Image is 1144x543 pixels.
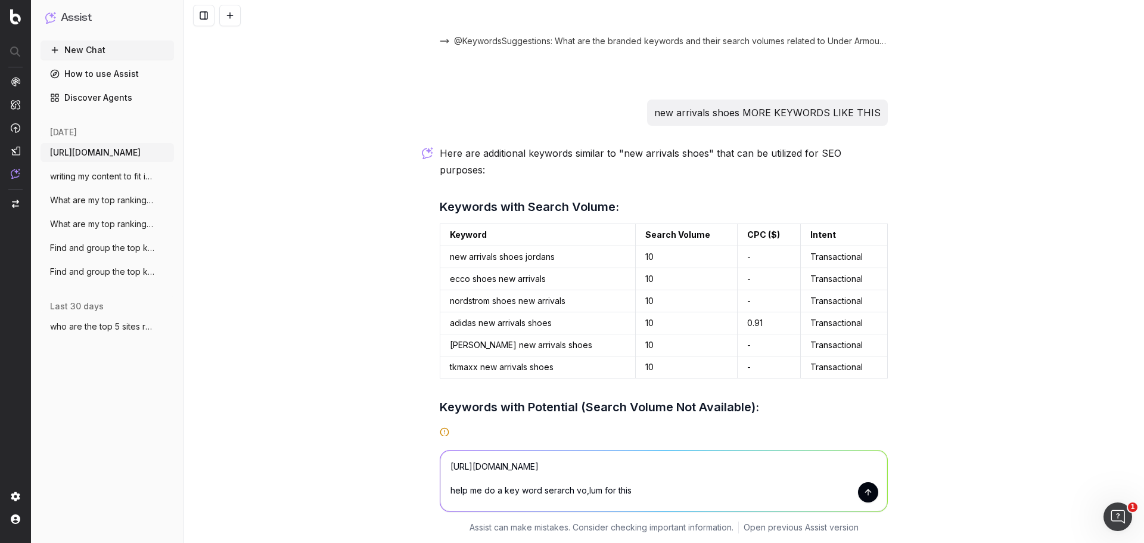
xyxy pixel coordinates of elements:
[454,35,888,47] span: @KeywordsSuggestions: What are the branded keywords and their search volumes related to Under Arm...
[11,100,20,110] img: Intelligence
[635,356,737,378] td: 10
[440,224,636,246] td: Keyword
[738,334,801,356] td: -
[41,262,174,281] button: Find and group the top keywords for iso-
[41,191,174,210] button: What are my top ranking pages? keywords
[1103,502,1132,531] iframe: Intercom live chat
[801,334,888,356] td: Transactional
[41,238,174,257] button: Find and group the top keywords for iso-
[440,145,888,178] p: Here are additional keywords similar to "new arrivals shoes" that can be utilized for SEO purposes:
[11,169,20,179] img: Assist
[744,522,859,533] a: Open previous Assist version
[50,266,155,278] span: Find and group the top keywords for iso-
[801,356,888,378] td: Transactional
[50,321,155,333] span: who are the top 5 sites ranking for runn
[11,492,20,501] img: Setting
[635,334,737,356] td: 10
[50,242,155,254] span: Find and group the top keywords for iso-
[635,246,737,268] td: 10
[738,290,801,312] td: -
[1128,502,1137,512] span: 1
[440,312,636,334] td: adidas new arrivals shoes
[635,268,737,290] td: 10
[41,88,174,107] a: Discover Agents
[738,268,801,290] td: -
[41,317,174,336] button: who are the top 5 sites ranking for runn
[801,224,888,246] td: Intent
[50,194,155,206] span: What are my top ranking pages? keywords
[470,522,733,533] p: Assist can make mistakes. Consider checking important information.
[440,334,636,356] td: [PERSON_NAME] new arrivals shoes
[11,123,20,133] img: Activation
[45,12,56,23] img: Assist
[738,246,801,268] td: -
[440,290,636,312] td: nordstrom shoes new arrivals
[801,312,888,334] td: Transactional
[41,64,174,83] a: How to use Assist
[50,147,141,159] span: [URL][DOMAIN_NAME]
[801,246,888,268] td: Transactional
[654,104,881,121] p: new arrivals shoes MORE KEYWORDS LIKE THIS
[41,143,174,162] button: [URL][DOMAIN_NAME]
[41,215,174,234] button: What are my top ranking pages? [URL]
[11,146,20,156] img: Studio
[440,197,888,216] h3: Keywords with Search Volume:
[440,268,636,290] td: ecco shoes new arrivals
[41,41,174,60] button: New Chat
[12,200,19,208] img: Switch project
[50,170,155,182] span: writing my content to fit in seo keyword
[738,356,801,378] td: -
[45,10,169,26] button: Assist
[635,312,737,334] td: 10
[440,451,887,511] textarea: [URL][DOMAIN_NAME] help me do a key word serarch vo,lum for this
[50,300,104,312] span: last 30 days
[50,126,77,138] span: [DATE]
[738,224,801,246] td: CPC ($)
[61,10,92,26] h1: Assist
[41,167,174,186] button: writing my content to fit in seo keyword
[50,218,155,230] span: What are my top ranking pages? [URL]
[422,147,433,159] img: Botify assist logo
[10,9,21,24] img: Botify logo
[11,514,20,524] img: My account
[11,77,20,86] img: Analytics
[635,224,737,246] td: Search Volume
[801,290,888,312] td: Transactional
[440,35,888,47] button: @KeywordsSuggestions: What are the branded keywords and their search volumes related to Under Arm...
[440,246,636,268] td: new arrivals shoes jordans
[635,290,737,312] td: 10
[440,398,888,417] h3: Keywords with Potential (Search Volume Not Available):
[738,312,801,334] td: 0.91
[801,268,888,290] td: Transactional
[440,356,636,378] td: tkmaxx new arrivals shoes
